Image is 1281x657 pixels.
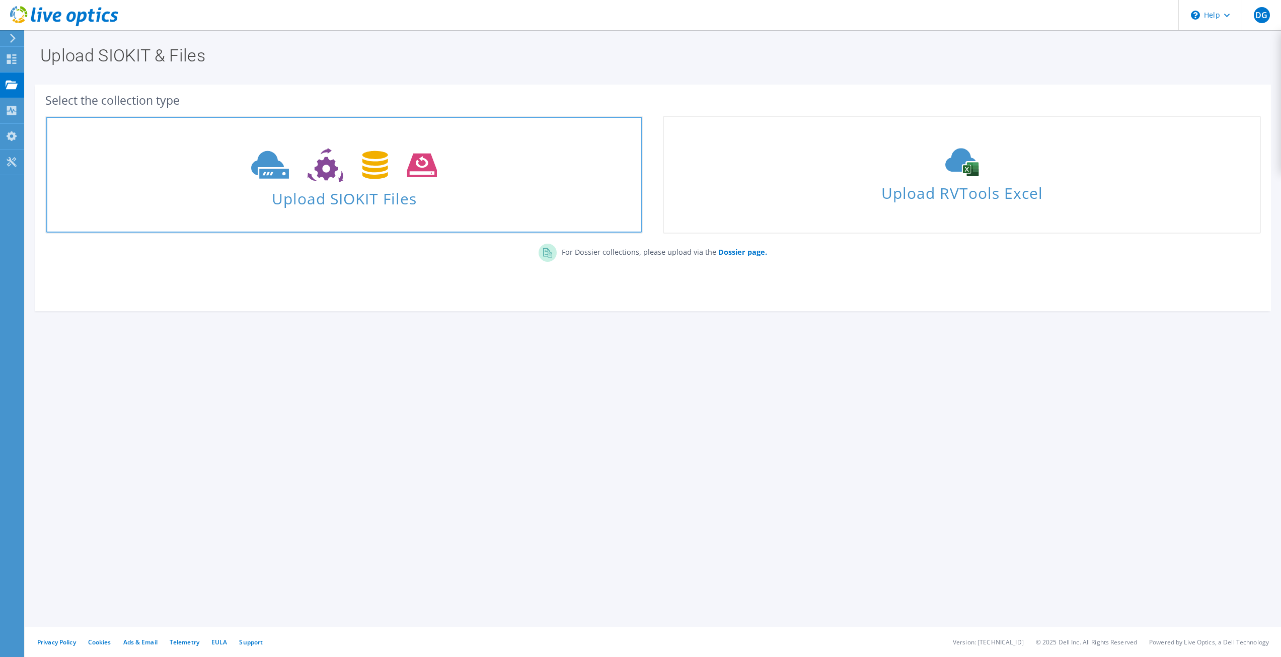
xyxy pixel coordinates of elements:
[45,95,1261,106] div: Select the collection type
[1149,638,1269,646] li: Powered by Live Optics, a Dell Technology
[239,638,263,646] a: Support
[1036,638,1137,646] li: © 2025 Dell Inc. All Rights Reserved
[1191,11,1200,20] svg: \n
[664,180,1259,201] span: Upload RVTools Excel
[211,638,227,646] a: EULA
[88,638,111,646] a: Cookies
[953,638,1024,646] li: Version: [TECHNICAL_ID]
[46,185,642,206] span: Upload SIOKIT Files
[40,47,1261,64] h1: Upload SIOKIT & Files
[123,638,158,646] a: Ads & Email
[716,247,767,257] a: Dossier page.
[1254,7,1270,23] span: DG
[557,244,767,258] p: For Dossier collections, please upload via the
[718,247,767,257] b: Dossier page.
[663,116,1260,234] a: Upload RVTools Excel
[45,116,643,234] a: Upload SIOKIT Files
[170,638,199,646] a: Telemetry
[37,638,76,646] a: Privacy Policy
